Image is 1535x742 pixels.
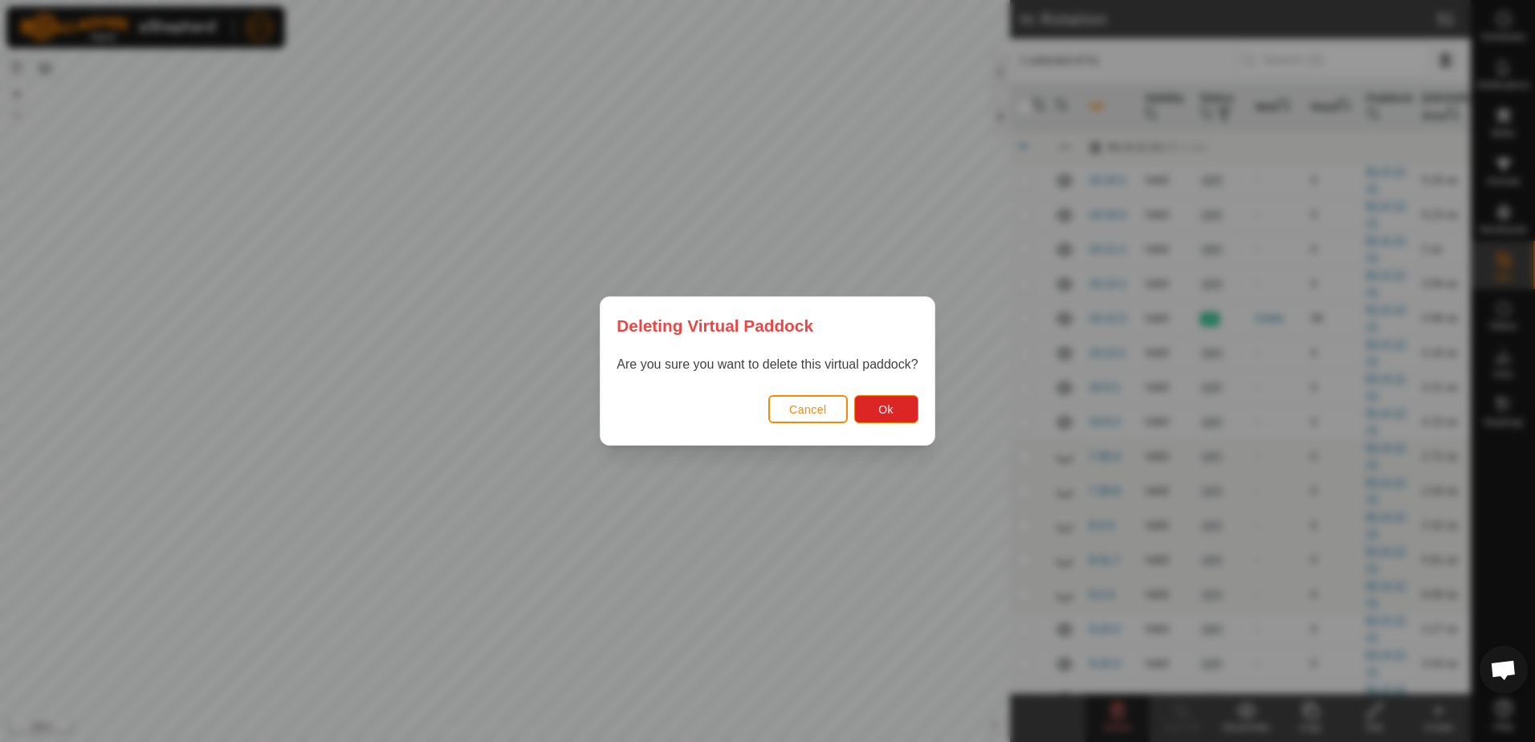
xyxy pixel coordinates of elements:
[1480,646,1528,694] div: Open chat
[768,395,848,423] button: Cancel
[878,403,894,416] span: Ok
[617,355,918,374] p: Are you sure you want to delete this virtual paddock?
[789,403,827,416] span: Cancel
[617,313,813,338] span: Deleting Virtual Paddock
[854,395,918,423] button: Ok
